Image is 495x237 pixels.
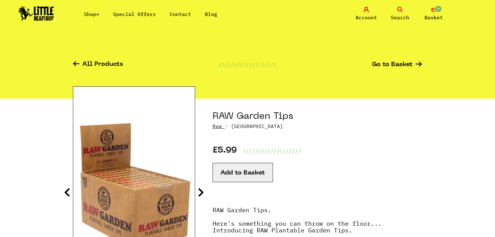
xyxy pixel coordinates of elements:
p: £5.99 [213,147,237,155]
p: /////////////////// [243,147,301,155]
a: 0 Basket [418,7,449,21]
h1: RAW Garden Tips [213,111,422,122]
span: Basket [425,14,443,21]
a: Blog [205,11,217,17]
a: Contact [170,11,191,17]
span: 0 [435,5,442,13]
p: · [GEOGRAPHIC_DATA] [213,122,422,130]
a: Shop [84,11,99,17]
button: Add to Basket [213,163,273,182]
span: Search [391,14,409,21]
a: Go to Basket [372,62,422,68]
a: Special Offers [113,11,156,17]
a: Search [385,7,415,21]
a: All Products [73,61,123,68]
span: Account [356,14,377,21]
p: /////////////////// [218,61,277,68]
a: Raw [213,123,222,129]
img: Little Head Shop Logo [18,6,54,21]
